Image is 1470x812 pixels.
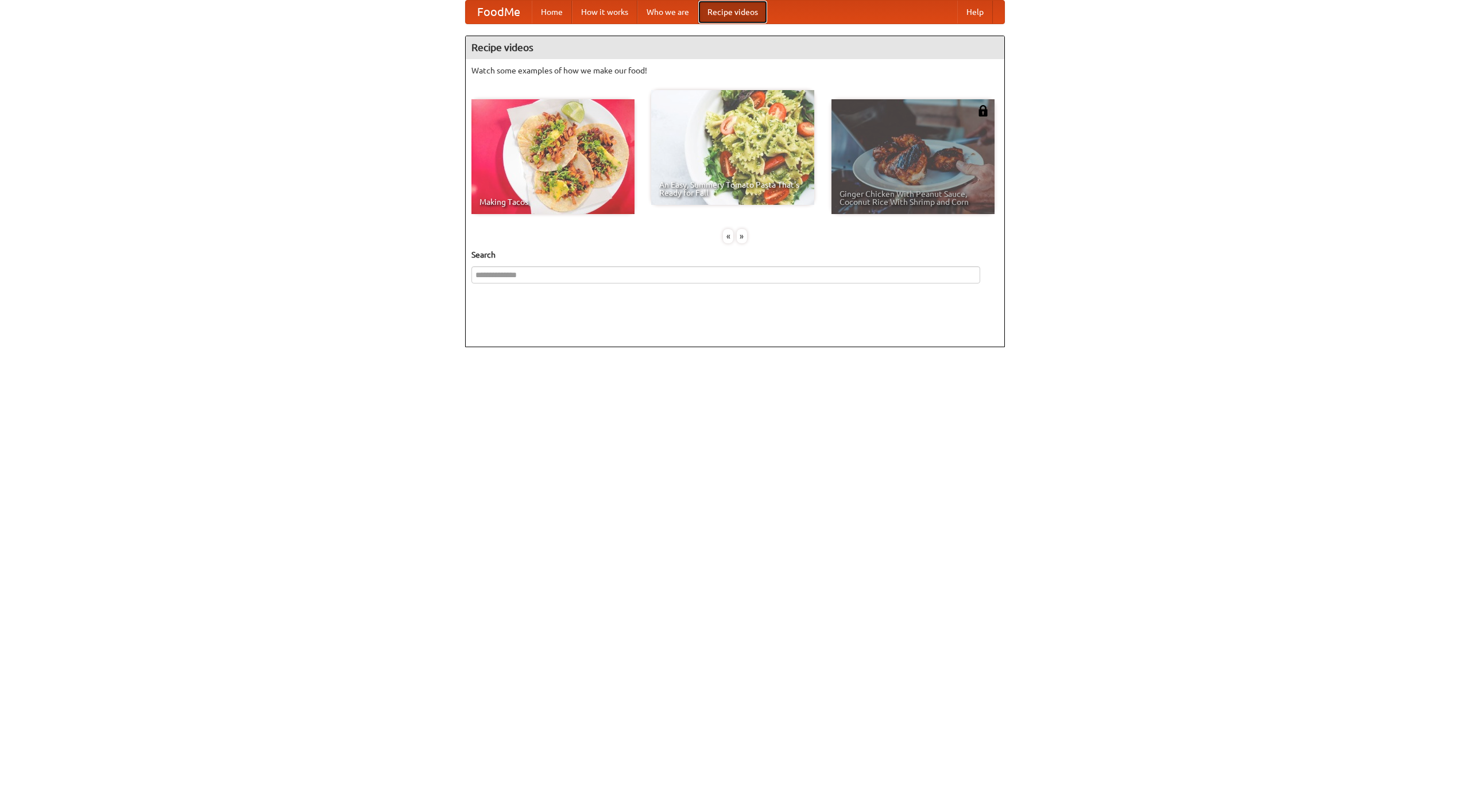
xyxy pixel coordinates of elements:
a: Recipe videos [698,1,767,24]
a: Who we are [637,1,698,24]
a: FoodMe [466,1,532,24]
a: An Easy, Summery Tomato Pasta That's Ready for Fall [651,90,814,205]
div: » [737,229,747,243]
h4: Recipe videos [466,36,1004,59]
a: How it works [572,1,637,24]
a: Home [532,1,572,24]
a: Making Tacos [471,99,635,214]
img: 483408.png [977,105,989,116]
p: Watch some examples of how we make our food! [471,65,999,76]
a: Help [957,1,993,24]
span: Making Tacos [479,198,626,206]
span: An Easy, Summery Tomato Pasta That's Ready for Fall [659,181,806,197]
div: « [723,229,733,243]
h5: Search [471,249,999,261]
